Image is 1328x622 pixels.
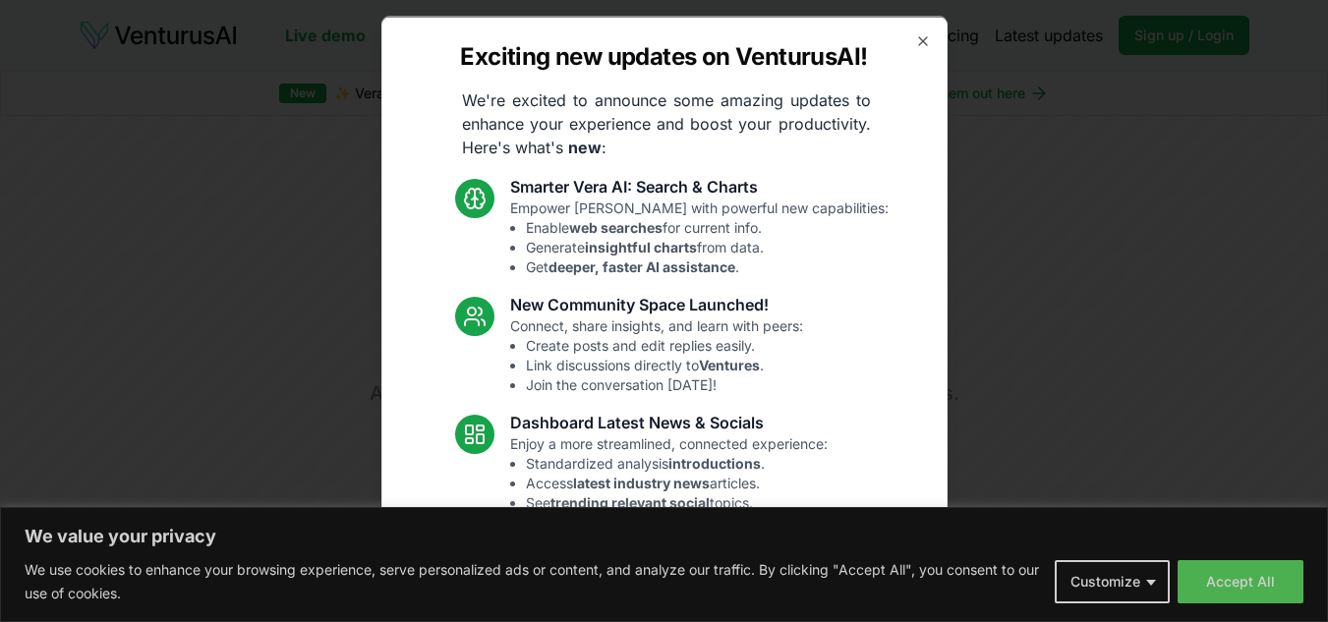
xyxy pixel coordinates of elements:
[526,374,803,394] li: Join the conversation [DATE]!
[510,174,889,198] h3: Smarter Vera AI: Search & Charts
[550,493,710,510] strong: trending relevant social
[549,257,735,274] strong: deeper, faster AI assistance
[573,474,710,490] strong: latest industry news
[585,238,697,254] strong: insightful charts
[526,591,813,610] li: Fixed mobile chat & sidebar glitches.
[526,473,828,492] li: Access articles.
[569,218,663,235] strong: web searches
[510,198,889,276] p: Empower [PERSON_NAME] with powerful new capabilities:
[510,292,803,315] h3: New Community Space Launched!
[526,453,828,473] li: Standardized analysis .
[460,40,867,72] h2: Exciting new updates on VenturusAI!
[510,315,803,394] p: Connect, share insights, and learn with peers:
[526,355,803,374] li: Link discussions directly to .
[526,571,813,591] li: Resolved Vera chart loading issue.
[510,410,828,433] h3: Dashboard Latest News & Socials
[526,217,889,237] li: Enable for current info.
[526,237,889,256] li: Generate from data.
[668,454,761,471] strong: introductions
[510,528,813,551] h3: Fixes and UI Polish
[526,335,803,355] li: Create posts and edit replies easily.
[526,256,889,276] li: Get .
[568,137,602,156] strong: new
[699,356,760,372] strong: Ventures
[510,433,828,512] p: Enjoy a more streamlined, connected experience:
[526,492,828,512] li: See topics.
[446,87,887,158] p: We're excited to announce some amazing updates to enhance your experience and boost your producti...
